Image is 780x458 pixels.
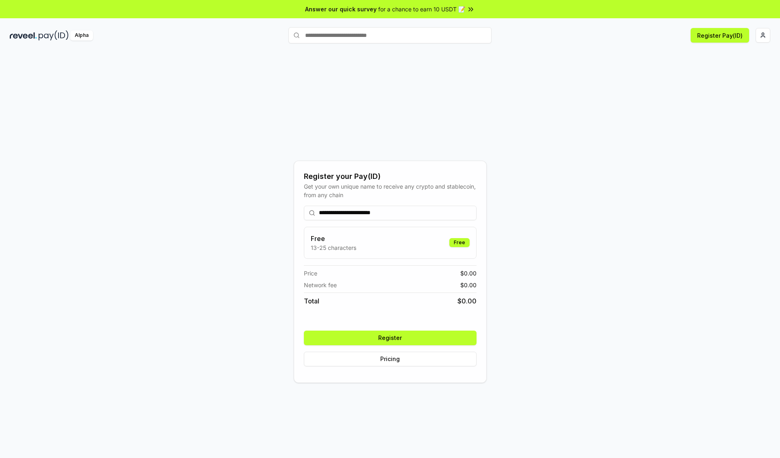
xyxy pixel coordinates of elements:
[304,296,319,306] span: Total
[39,30,69,41] img: pay_id
[70,30,93,41] div: Alpha
[304,269,317,277] span: Price
[10,30,37,41] img: reveel_dark
[304,171,477,182] div: Register your Pay(ID)
[449,238,470,247] div: Free
[311,234,356,243] h3: Free
[691,28,749,43] button: Register Pay(ID)
[460,281,477,289] span: $ 0.00
[457,296,477,306] span: $ 0.00
[304,352,477,366] button: Pricing
[304,281,337,289] span: Network fee
[304,182,477,199] div: Get your own unique name to receive any crypto and stablecoin, from any chain
[311,243,356,252] p: 13-25 characters
[460,269,477,277] span: $ 0.00
[304,331,477,345] button: Register
[378,5,465,13] span: for a chance to earn 10 USDT 📝
[305,5,377,13] span: Answer our quick survey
